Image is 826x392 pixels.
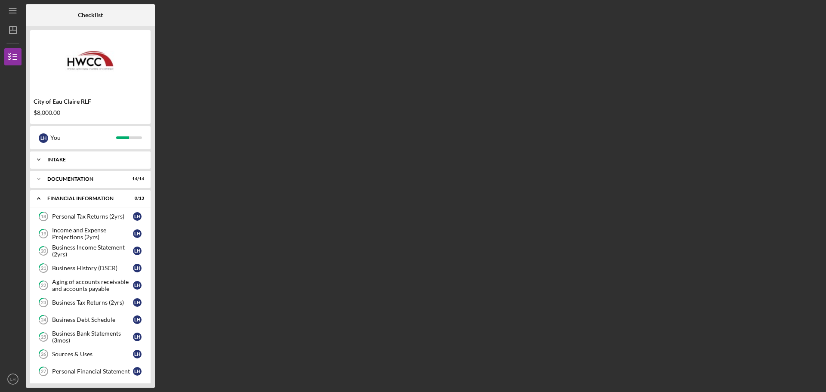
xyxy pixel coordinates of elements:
[41,300,46,306] tspan: 23
[133,350,142,358] div: L H
[34,328,146,346] a: 25Business Bank Statements (3mos)LH
[78,12,103,19] b: Checklist
[47,196,123,201] div: Financial Information
[52,368,133,375] div: Personal Financial Statement
[129,176,144,182] div: 14 / 14
[52,299,133,306] div: Business Tax Returns (2yrs)
[34,346,146,363] a: 26Sources & UsesLH
[52,330,133,344] div: Business Bank Statements (3mos)
[41,317,46,323] tspan: 24
[133,281,142,290] div: L H
[133,298,142,307] div: L H
[133,333,142,341] div: L H
[50,130,116,145] div: You
[34,311,146,328] a: 24Business Debt ScheduleLH
[133,212,142,221] div: L H
[41,283,46,288] tspan: 22
[133,367,142,376] div: L H
[34,294,146,311] a: 23Business Tax Returns (2yrs)LH
[133,247,142,255] div: L H
[34,225,146,242] a: 19Income and Expense Projections (2yrs)LH
[52,351,133,358] div: Sources & Uses
[133,229,142,238] div: L H
[41,334,46,340] tspan: 25
[52,227,133,241] div: Income and Expense Projections (2yrs)
[34,277,146,294] a: 22Aging of accounts receivable and accounts payableLH
[10,377,15,382] text: LH
[41,214,46,219] tspan: 18
[34,98,147,105] div: City of Eau Claire RLF
[30,34,151,86] img: Product logo
[34,208,146,225] a: 18Personal Tax Returns (2yrs)LH
[41,352,46,357] tspan: 26
[47,176,123,182] div: Documentation
[133,264,142,272] div: L H
[129,196,144,201] div: 0 / 13
[34,259,146,277] a: 21Business History (DSCR)LH
[34,109,147,116] div: $8,000.00
[34,242,146,259] a: 20Business Income Statement (2yrs)LH
[52,265,133,272] div: Business History (DSCR)
[41,369,46,374] tspan: 27
[39,133,48,143] div: L H
[4,370,22,388] button: LH
[52,316,133,323] div: Business Debt Schedule
[34,363,146,380] a: 27Personal Financial StatementLH
[47,157,140,162] div: Intake
[52,244,133,258] div: Business Income Statement (2yrs)
[41,265,46,271] tspan: 21
[41,248,46,254] tspan: 20
[133,315,142,324] div: L H
[41,231,46,237] tspan: 19
[52,278,133,292] div: Aging of accounts receivable and accounts payable
[52,213,133,220] div: Personal Tax Returns (2yrs)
